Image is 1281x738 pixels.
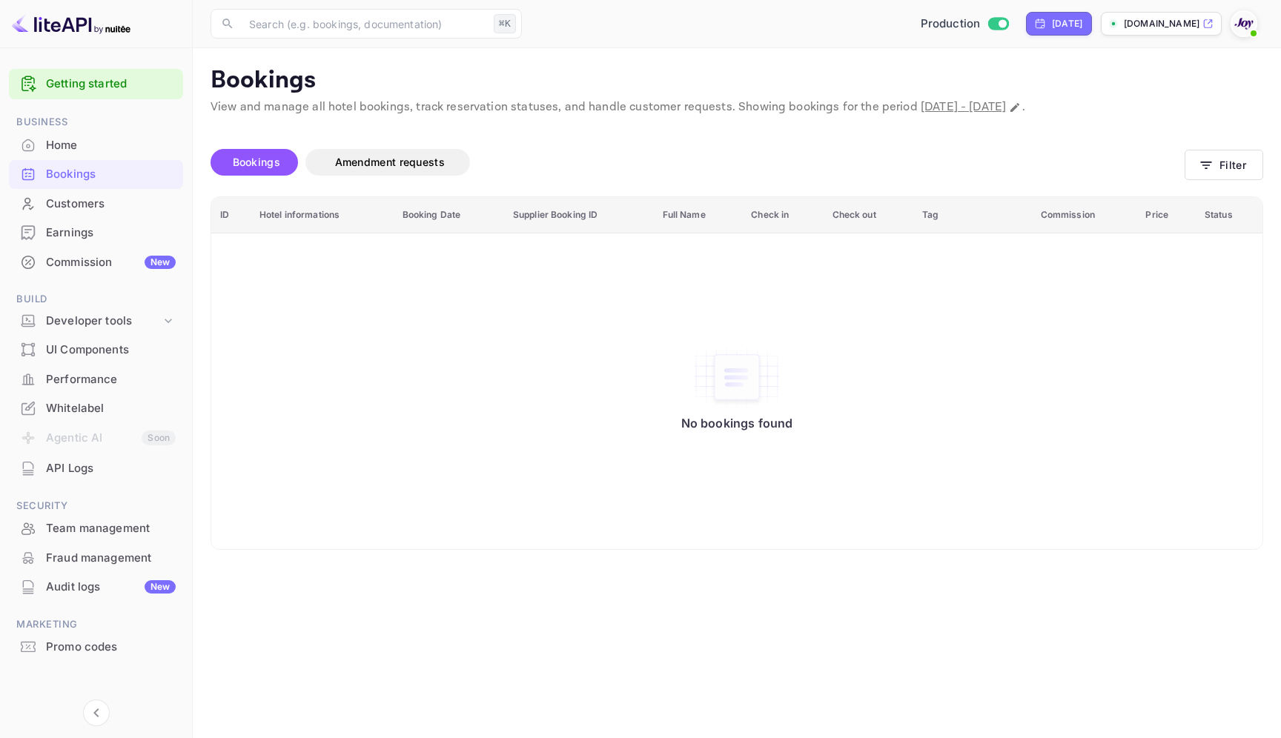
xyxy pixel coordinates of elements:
[211,99,1263,116] p: View and manage all hotel bookings, track reservation statuses, and handle customer requests. Sho...
[46,579,176,596] div: Audit logs
[211,197,1262,549] table: booking table
[145,580,176,594] div: New
[46,460,176,477] div: API Logs
[9,248,183,277] div: CommissionNew
[46,400,176,417] div: Whitelabel
[394,197,504,233] th: Booking Date
[9,616,183,633] span: Marketing
[742,197,823,233] th: Check in
[233,156,280,168] span: Bookings
[251,197,394,233] th: Hotel informations
[9,365,183,394] div: Performance
[9,336,183,365] div: UI Components
[824,197,913,233] th: Check out
[9,160,183,187] a: Bookings
[1232,12,1256,36] img: With Joy
[1185,150,1263,180] button: Filter
[9,69,183,99] div: Getting started
[1007,100,1022,115] button: Change date range
[211,197,251,233] th: ID
[9,454,183,483] div: API Logs
[9,544,183,573] div: Fraud management
[1136,197,1196,233] th: Price
[145,256,176,269] div: New
[9,498,183,514] span: Security
[9,633,183,662] div: Promo codes
[1196,197,1262,233] th: Status
[9,308,183,334] div: Developer tools
[335,156,445,168] span: Amendment requests
[9,573,183,602] div: Audit logsNew
[9,394,183,422] a: Whitelabel
[9,454,183,482] a: API Logs
[240,9,488,39] input: Search (e.g. bookings, documentation)
[921,99,1006,115] span: [DATE] - [DATE]
[46,313,161,330] div: Developer tools
[46,196,176,213] div: Customers
[921,16,981,33] span: Production
[9,365,183,393] a: Performance
[504,197,654,233] th: Supplier Booking ID
[12,12,130,36] img: LiteAPI logo
[9,514,183,543] div: Team management
[46,166,176,183] div: Bookings
[46,76,176,93] a: Getting started
[46,639,176,656] div: Promo codes
[9,131,183,160] div: Home
[46,550,176,567] div: Fraud management
[681,416,793,430] p: No bookings found
[9,336,183,363] a: UI Components
[46,254,176,271] div: Commission
[46,225,176,242] div: Earnings
[9,291,183,307] span: Build
[9,219,183,246] a: Earnings
[46,137,176,154] div: Home
[1032,197,1137,233] th: Commission
[9,114,183,130] span: Business
[46,342,176,359] div: UI Components
[9,190,183,219] div: Customers
[211,149,1185,176] div: account-settings tabs
[46,371,176,388] div: Performance
[211,66,1263,96] p: Bookings
[1052,17,1082,30] div: [DATE]
[913,197,1032,233] th: Tag
[494,14,516,33] div: ⌘K
[9,219,183,247] div: Earnings
[1124,17,1199,30] p: [DOMAIN_NAME]
[9,633,183,660] a: Promo codes
[9,573,183,600] a: Audit logsNew
[46,520,176,537] div: Team management
[83,699,110,726] button: Collapse navigation
[9,131,183,159] a: Home
[9,190,183,217] a: Customers
[9,394,183,423] div: Whitelabel
[9,160,183,189] div: Bookings
[9,544,183,571] a: Fraud management
[915,16,1015,33] div: Switch to Sandbox mode
[692,346,781,408] img: No bookings found
[9,248,183,276] a: CommissionNew
[654,197,743,233] th: Full Name
[9,514,183,542] a: Team management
